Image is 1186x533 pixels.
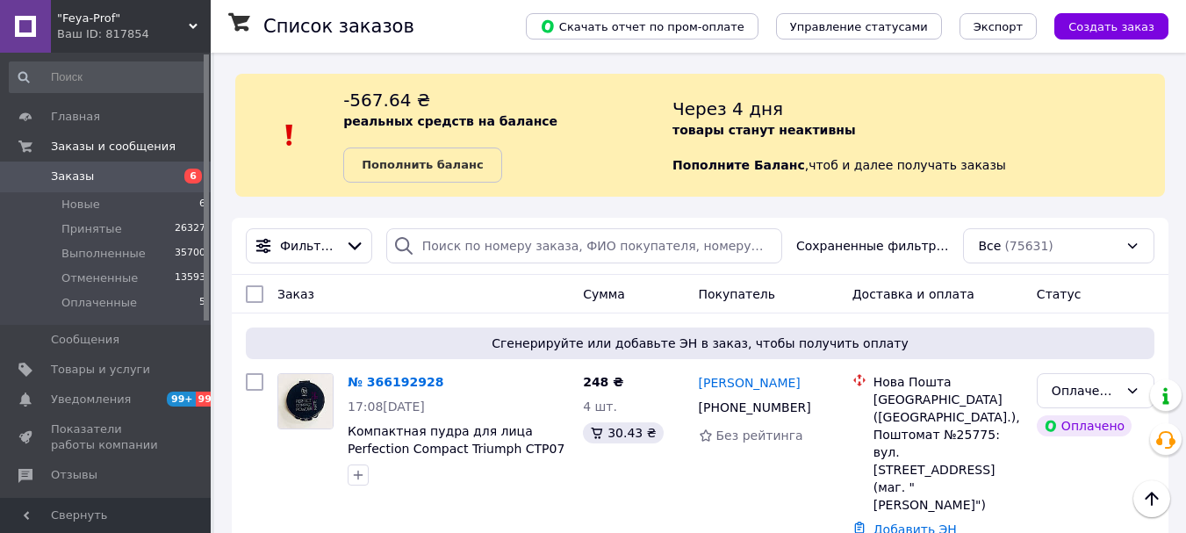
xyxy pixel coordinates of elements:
[960,13,1037,40] button: Экспорт
[277,287,314,301] span: Заказ
[280,237,338,255] span: Фильтры
[51,392,131,407] span: Уведомления
[386,228,782,263] input: Поиск по номеру заказа, ФИО покупателя, номеру телефона, Email, номеру накладной
[51,467,97,483] span: Отзывы
[175,270,205,286] span: 13593
[343,90,430,111] span: -567.64 ₴
[1068,20,1154,33] span: Создать заказ
[699,374,801,392] a: [PERSON_NAME]
[175,221,205,237] span: 26327
[253,335,1147,352] span: Сгенерируйте или добавьте ЭН в заказ, чтобы получить оплату
[277,373,334,429] a: Фото товару
[540,18,744,34] span: Скачать отчет по пром-оплате
[716,429,803,443] span: Без рейтинга
[61,270,138,286] span: Отмененные
[699,400,811,414] span: [PHONE_NUMBER]
[61,246,146,262] span: Выполненные
[1037,287,1082,301] span: Статус
[699,287,776,301] span: Покупатель
[343,114,557,128] b: реальных средств на балансе
[873,373,1023,391] div: Нова Пошта
[583,422,663,443] div: 30.43 ₴
[672,88,1165,183] div: , чтоб и далее получать заказы
[362,158,483,171] b: Пополнить баланс
[263,16,414,37] h1: Список заказов
[526,13,758,40] button: Скачать отчет по пром-оплате
[672,158,805,172] b: Пополните Баланс
[51,362,150,378] span: Товары и услуги
[776,13,942,40] button: Управление статусами
[1133,480,1170,517] button: Наверх
[51,109,100,125] span: Главная
[51,421,162,453] span: Показатели работы компании
[9,61,207,93] input: Поиск
[1004,239,1053,253] span: (75631)
[277,122,303,148] img: :exclamation:
[57,11,189,26] span: "Feya-Prof"
[1054,13,1168,40] button: Создать заказ
[348,400,425,414] span: 17:08[DATE]
[796,237,950,255] span: Сохраненные фильтры:
[974,20,1023,33] span: Экспорт
[51,139,176,155] span: Заказы и сообщения
[199,295,205,311] span: 5
[51,332,119,348] span: Сообщения
[672,123,855,137] b: товары станут неактивны
[978,237,1001,255] span: Все
[61,295,137,311] span: Оплаченные
[278,374,333,429] img: Фото товару
[61,221,122,237] span: Принятые
[852,287,974,301] span: Доставка и оплата
[167,392,196,407] span: 99+
[343,148,501,183] a: Пополнить баланс
[1052,381,1118,400] div: Оплаченный
[583,375,623,389] span: 248 ₴
[175,246,205,262] span: 35700
[873,391,1023,514] div: [GEOGRAPHIC_DATA] ([GEOGRAPHIC_DATA].), Поштомат №25775: вул. [STREET_ADDRESS] (маг. "[PERSON_NAM...
[1037,18,1168,32] a: Создать заказ
[51,169,94,184] span: Заказы
[583,287,625,301] span: Сумма
[196,392,225,407] span: 99+
[184,169,202,184] span: 6
[348,424,564,473] a: Компактная пудра для лица Perfection Compact Triumph CTP07 04
[348,375,443,389] a: № 366192928
[790,20,928,33] span: Управление статусами
[583,400,617,414] span: 4 шт.
[1037,415,1132,436] div: Оплачено
[199,197,205,212] span: 6
[57,26,211,42] div: Ваш ID: 817854
[672,98,783,119] span: Через 4 дня
[61,197,100,212] span: Новые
